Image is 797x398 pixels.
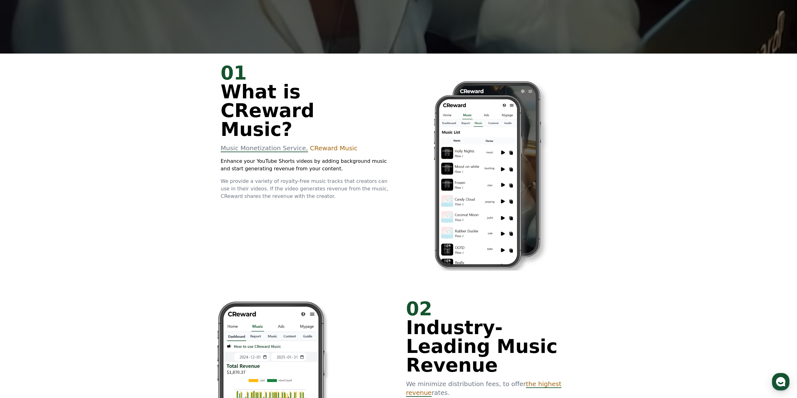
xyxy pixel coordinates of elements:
span: Messages [52,208,70,213]
div: 01 [221,64,391,82]
a: Home [2,199,41,214]
span: We provide a variety of royalty-free music tracks that creators can use in their videos. If the v... [221,178,389,199]
p: Enhance your YouTube Shorts videos by adding background music and start generating revenue from y... [221,158,391,173]
span: CReward Music [310,144,358,152]
span: What is CReward Music? [221,81,314,140]
span: Home [16,208,27,213]
span: Industry-Leading Music Revenue [406,317,558,376]
span: Music Monetization Service, [221,144,308,152]
span: Settings [93,208,108,213]
a: Settings [81,199,120,214]
img: 2.png [406,64,577,279]
a: Messages [41,199,81,214]
div: 02 [406,299,577,318]
p: We minimize distribution fees, to offer rates. [406,380,577,397]
span: the highest revenue [406,380,562,396]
